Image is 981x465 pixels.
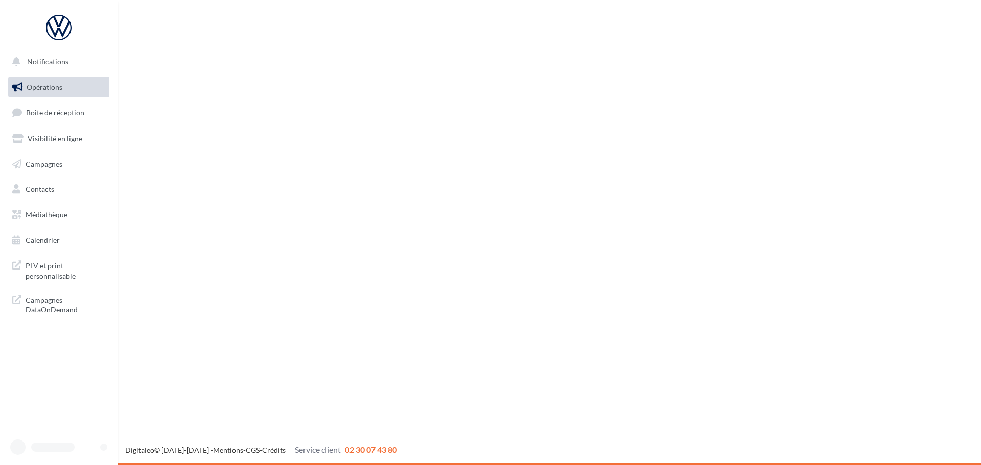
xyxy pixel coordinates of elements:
span: Calendrier [26,236,60,244]
span: Contacts [26,185,54,193]
span: © [DATE]-[DATE] - - - [125,446,397,454]
a: Opérations [6,77,111,98]
span: Boîte de réception [26,108,84,117]
span: Campagnes DataOnDemand [26,293,105,315]
a: PLV et print personnalisable [6,255,111,285]
button: Notifications [6,51,107,72]
a: Campagnes DataOnDemand [6,289,111,319]
a: CGS [246,446,260,454]
span: Service client [295,445,341,454]
a: Calendrier [6,230,111,251]
a: Digitaleo [125,446,154,454]
a: Crédits [262,446,286,454]
span: Notifications [27,57,68,66]
span: Médiathèque [26,210,67,219]
a: Boîte de réception [6,102,111,124]
span: 02 30 07 43 80 [345,445,397,454]
span: Campagnes [26,159,62,168]
a: Médiathèque [6,204,111,226]
a: Contacts [6,179,111,200]
a: Mentions [213,446,243,454]
a: Campagnes [6,154,111,175]
a: Visibilité en ligne [6,128,111,150]
span: PLV et print personnalisable [26,259,105,281]
span: Visibilité en ligne [28,134,82,143]
span: Opérations [27,83,62,91]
